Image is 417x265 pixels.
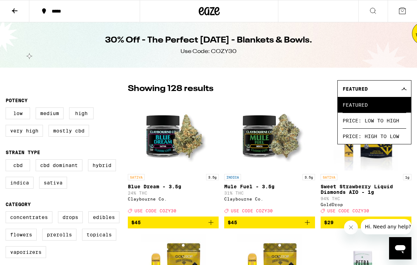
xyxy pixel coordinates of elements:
[58,211,83,223] label: Drops
[302,174,315,180] p: 3.5g
[343,128,406,144] span: Price: High to Low
[181,48,236,55] div: Use Code: COZY30
[69,107,94,119] label: High
[228,220,237,225] span: $45
[327,209,369,213] span: USE CODE COZY30
[128,191,219,195] p: 24% THC
[36,107,64,119] label: Medium
[321,174,337,180] p: SATIVA
[39,177,67,189] label: Sativa
[231,209,273,213] span: USE CODE COZY30
[321,217,411,228] button: Add to bag
[6,159,30,171] label: CBD
[6,98,28,103] legend: Potency
[128,184,219,189] p: Blue Dream - 3.5g
[88,159,116,171] label: Hybrid
[361,219,411,234] iframe: Message from company
[128,83,213,95] p: Showing 128 results
[224,101,315,217] a: Open page for Mule Fuel - 3.5g from Claybourne Co.
[206,174,219,180] p: 3.5g
[6,107,30,119] label: Low
[6,246,46,258] label: Vaporizers
[49,125,89,137] label: Mostly CBD
[224,197,315,201] div: Claybourne Co.
[321,202,411,207] div: GoldDrop
[235,101,305,171] img: Claybourne Co. - Mule Fuel - 3.5g
[6,150,40,155] legend: Strain Type
[42,229,76,241] label: Prerolls
[224,191,315,195] p: 31% THC
[6,229,37,241] label: Flowers
[88,211,119,223] label: Edibles
[389,237,411,259] iframe: Button to launch messaging window
[403,174,411,180] p: 1g
[36,159,82,171] label: CBD Dominant
[134,209,176,213] span: USE CODE COZY30
[128,217,219,228] button: Add to bag
[343,86,368,92] span: Featured
[224,184,315,189] p: Mule Fuel - 3.5g
[82,229,116,241] label: Topicals
[105,35,312,46] h1: 30% Off - The Perfect [DATE] - Blankets & Bowls.
[6,125,43,137] label: Very High
[138,101,208,171] img: Claybourne Co. - Blue Dream - 3.5g
[131,220,141,225] span: $45
[343,113,406,128] span: Price: Low to High
[321,101,411,217] a: Open page for Sweet Strawberry Liquid Diamonds AIO - 1g from GoldDrop
[128,174,145,180] p: SATIVA
[6,211,52,223] label: Concentrates
[6,202,31,207] legend: Category
[6,177,34,189] label: Indica
[224,174,241,180] p: INDICA
[128,197,219,201] div: Claybourne Co.
[321,184,411,195] p: Sweet Strawberry Liquid Diamonds AIO - 1g
[344,220,358,234] iframe: Close message
[324,220,334,225] span: $29
[128,101,219,217] a: Open page for Blue Dream - 3.5g from Claybourne Co.
[343,97,406,113] span: Featured
[321,196,411,201] p: 94% THC
[334,101,398,171] img: GoldDrop - Sweet Strawberry Liquid Diamonds AIO - 1g
[224,217,315,228] button: Add to bag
